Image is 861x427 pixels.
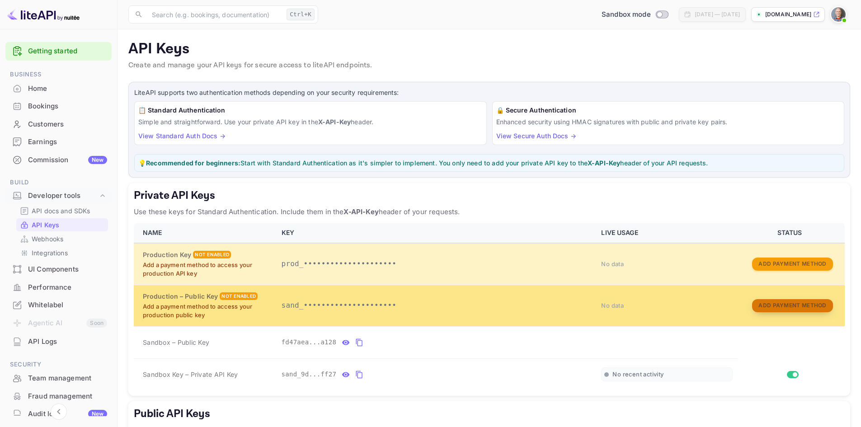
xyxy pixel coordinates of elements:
[5,333,112,350] a: API Logs
[134,206,845,217] p: Use these keys for Standard Authentication. Include them in the header of your requests.
[134,88,844,98] p: LiteAPI supports two authentication methods depending on your security requirements:
[32,206,90,216] p: API docs and SDKs
[88,410,107,418] div: New
[831,7,846,22] img: Neville van Jaarsveld
[5,98,112,114] a: Bookings
[32,248,68,258] p: Integrations
[5,279,112,296] a: Performance
[16,204,108,217] div: API docs and SDKs
[28,409,107,419] div: Audit logs
[695,10,740,19] div: [DATE] — [DATE]
[16,246,108,259] div: Integrations
[282,370,337,379] span: sand_9d...ff27
[193,251,231,258] div: Not enabled
[51,404,67,420] button: Collapse navigation
[5,261,112,278] div: UI Components
[282,338,337,347] span: fd47aea...a128
[343,207,378,216] strong: X-API-Key
[5,388,112,404] a: Fraud management
[138,158,840,168] p: 💡 Start with Standard Authentication as it's simpler to implement. You only need to add your priv...
[28,119,107,130] div: Customers
[146,5,283,23] input: Search (e.g. bookings, documentation)
[5,333,112,351] div: API Logs
[5,188,112,204] div: Developer tools
[134,223,845,390] table: private api keys table
[128,40,850,58] p: API Keys
[146,159,240,167] strong: Recommended for beginners:
[138,117,483,127] p: Simple and straightforward. Use your private API key in the header.
[134,407,845,421] h5: Public API Keys
[28,155,107,165] div: Commission
[5,178,112,188] span: Build
[5,70,112,80] span: Business
[752,301,833,309] a: Add Payment Method
[28,264,107,275] div: UI Components
[143,261,271,278] p: Add a payment method to access your production API key
[496,117,841,127] p: Enhanced security using HMAC signatures with public and private key pairs.
[752,259,833,267] a: Add Payment Method
[5,133,112,151] div: Earnings
[143,250,191,260] h6: Production Key
[612,371,663,378] span: No recent activity
[601,260,624,267] span: No data
[28,84,107,94] div: Home
[28,46,107,56] a: Getting started
[28,191,98,201] div: Developer tools
[5,405,112,422] a: Audit logsNew
[143,371,238,378] span: Sandbox Key – Private API Key
[28,373,107,384] div: Team management
[128,60,850,71] p: Create and manage your API keys for secure access to liteAPI endpoints.
[752,258,833,271] button: Add Payment Method
[32,234,63,244] p: Webhooks
[5,388,112,405] div: Fraud management
[752,299,833,312] button: Add Payment Method
[5,80,112,98] div: Home
[5,151,112,169] div: CommissionNew
[765,10,811,19] p: [DOMAIN_NAME]
[28,391,107,402] div: Fraud management
[20,220,104,230] a: API Keys
[5,133,112,150] a: Earnings
[28,300,107,310] div: Whitelabel
[496,132,576,140] a: View Secure Auth Docs →
[5,296,112,313] a: Whitelabel
[32,220,59,230] p: API Keys
[28,137,107,147] div: Earnings
[88,156,107,164] div: New
[20,248,104,258] a: Integrations
[220,292,258,300] div: Not enabled
[5,405,112,423] div: Audit logsNew
[7,7,80,22] img: LiteAPI logo
[134,223,276,243] th: NAME
[5,80,112,97] a: Home
[28,101,107,112] div: Bookings
[318,118,351,126] strong: X-API-Key
[143,302,271,320] p: Add a payment method to access your production public key
[276,223,596,243] th: KEY
[138,105,483,115] h6: 📋 Standard Authentication
[5,261,112,277] a: UI Components
[5,370,112,387] div: Team management
[5,151,112,168] a: CommissionNew
[5,360,112,370] span: Security
[287,9,315,20] div: Ctrl+K
[282,300,591,311] p: sand_•••••••••••••••••••••
[602,9,651,20] span: Sandbox mode
[5,370,112,386] a: Team management
[588,159,620,167] strong: X-API-Key
[5,98,112,115] div: Bookings
[28,282,107,293] div: Performance
[20,234,104,244] a: Webhooks
[28,337,107,347] div: API Logs
[598,9,672,20] div: Switch to Production mode
[138,132,226,140] a: View Standard Auth Docs →
[282,258,591,269] p: prod_•••••••••••••••••••••
[738,223,845,243] th: STATUS
[5,42,112,61] div: Getting started
[16,232,108,245] div: Webhooks
[16,218,108,231] div: API Keys
[5,116,112,132] a: Customers
[143,291,218,301] h6: Production – Public Key
[596,223,738,243] th: LIVE USAGE
[5,116,112,133] div: Customers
